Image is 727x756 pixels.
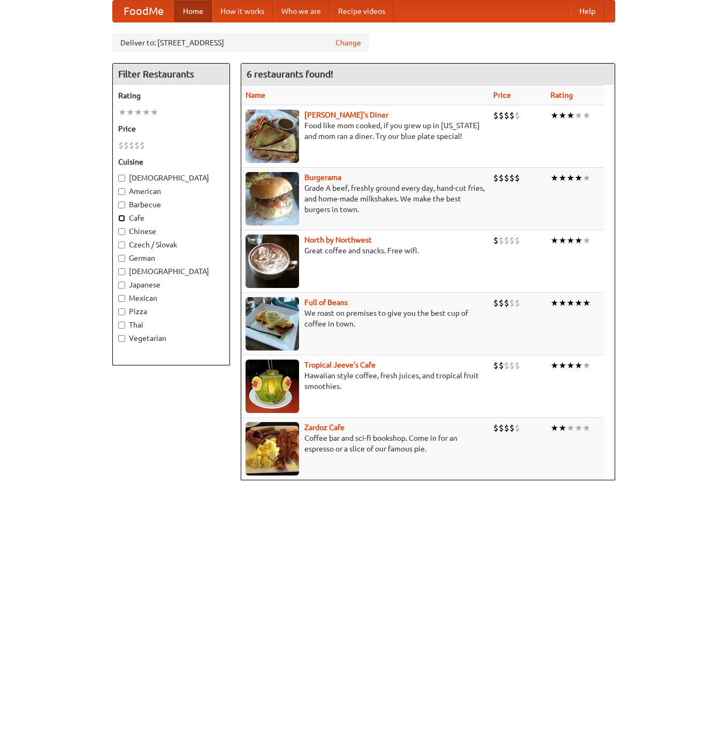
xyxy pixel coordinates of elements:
[118,90,224,101] h5: Rating
[558,110,567,121] li: ★
[504,172,509,184] li: $
[150,106,158,118] li: ★
[118,239,224,250] label: Czech / Slovak
[550,422,558,434] li: ★
[174,1,212,22] a: Home
[583,235,591,246] li: ★
[509,360,515,371] li: $
[118,268,125,275] input: [DEMOGRAPHIC_DATA]
[304,173,341,182] a: Burgerama
[118,139,124,151] li: $
[558,360,567,371] li: ★
[124,139,129,151] li: $
[493,297,499,309] li: $
[558,422,567,434] li: ★
[575,172,583,184] li: ★
[246,172,299,225] img: burgerama.jpg
[273,1,330,22] a: Who we are
[118,255,125,262] input: German
[118,308,125,315] input: Pizza
[499,422,504,434] li: $
[550,360,558,371] li: ★
[583,360,591,371] li: ★
[118,322,125,329] input: Thai
[118,123,224,134] h5: Price
[515,422,520,434] li: $
[567,422,575,434] li: ★
[515,172,520,184] li: $
[567,110,575,121] li: ★
[304,298,348,307] a: Full of Beans
[567,297,575,309] li: ★
[142,106,150,118] li: ★
[504,422,509,434] li: $
[509,297,515,309] li: $
[330,1,394,22] a: Recipe videos
[118,226,224,237] label: Chinese
[575,422,583,434] li: ★
[118,241,125,248] input: Czech / Slovak
[335,37,361,48] a: Change
[118,106,126,118] li: ★
[246,245,485,256] p: Great coffee and snacks. Free wifi.
[246,183,485,215] p: Grade A beef, freshly ground every day, hand-cut fries, and home-made milkshakes. We make the bes...
[304,236,372,244] a: North by Northwest
[304,361,376,369] b: Tropical Jeeve's Cafe
[246,297,299,350] img: beans.jpg
[246,360,299,413] img: jeeves.jpg
[304,111,388,119] a: [PERSON_NAME]'s Diner
[567,235,575,246] li: ★
[583,422,591,434] li: ★
[493,91,511,99] a: Price
[515,360,520,371] li: $
[493,235,499,246] li: $
[493,422,499,434] li: $
[129,139,134,151] li: $
[575,360,583,371] li: ★
[509,110,515,121] li: $
[515,235,520,246] li: $
[247,69,333,79] ng-pluralize: 6 restaurants found!
[499,172,504,184] li: $
[246,370,485,392] p: Hawaiian style coffee, fresh juices, and tropical fruit smoothies.
[126,106,134,118] li: ★
[504,360,509,371] li: $
[509,172,515,184] li: $
[118,295,125,302] input: Mexican
[567,172,575,184] li: ★
[550,235,558,246] li: ★
[550,91,573,99] a: Rating
[499,110,504,121] li: $
[509,235,515,246] li: $
[246,433,485,454] p: Coffee bar and sci-fi bookshop. Come in for an espresso or a slice of our famous pie.
[515,297,520,309] li: $
[246,91,265,99] a: Name
[558,235,567,246] li: ★
[118,306,224,317] label: Pizza
[567,360,575,371] li: ★
[509,422,515,434] li: $
[212,1,273,22] a: How it works
[583,172,591,184] li: ★
[113,64,229,85] h4: Filter Restaurants
[571,1,604,22] a: Help
[575,297,583,309] li: ★
[558,172,567,184] li: ★
[118,215,125,222] input: Cafe
[304,423,345,432] a: Zardoz Cafe
[112,33,369,52] div: Deliver to: [STREET_ADDRESS]
[118,188,125,195] input: American
[246,422,299,476] img: zardoz.jpg
[118,282,125,289] input: Japanese
[515,110,520,121] li: $
[118,279,224,290] label: Japanese
[134,139,140,151] li: $
[504,297,509,309] li: $
[246,235,299,288] img: north.jpg
[118,293,224,303] label: Mexican
[118,175,125,182] input: [DEMOGRAPHIC_DATA]
[583,297,591,309] li: ★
